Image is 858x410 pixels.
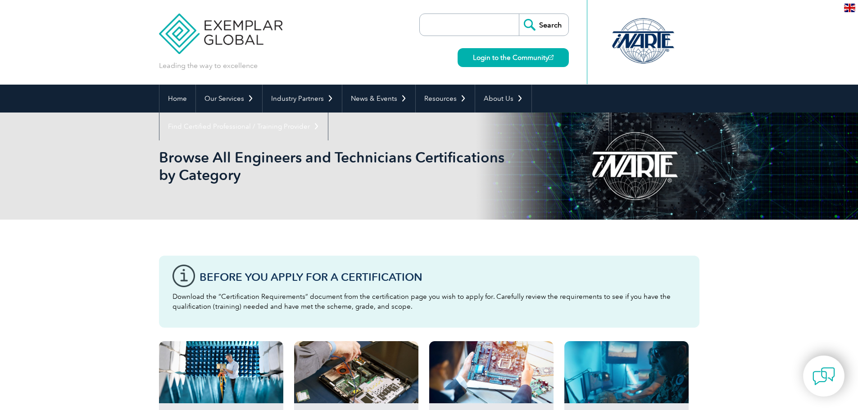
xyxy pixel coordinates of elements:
[263,85,342,113] a: Industry Partners
[342,85,415,113] a: News & Events
[200,271,686,283] h3: Before You Apply For a Certification
[416,85,475,113] a: Resources
[458,48,569,67] a: Login to the Community
[159,113,328,140] a: Find Certified Professional / Training Provider
[519,14,568,36] input: Search
[549,55,554,60] img: open_square.png
[844,4,855,12] img: en
[475,85,531,113] a: About Us
[813,365,835,387] img: contact-chat.png
[159,85,195,113] a: Home
[159,61,258,71] p: Leading the way to excellence
[173,292,686,311] p: Download the “Certification Requirements” document from the certification page you wish to apply ...
[196,85,262,113] a: Our Services
[159,149,505,184] h1: Browse All Engineers and Technicians Certifications by Category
